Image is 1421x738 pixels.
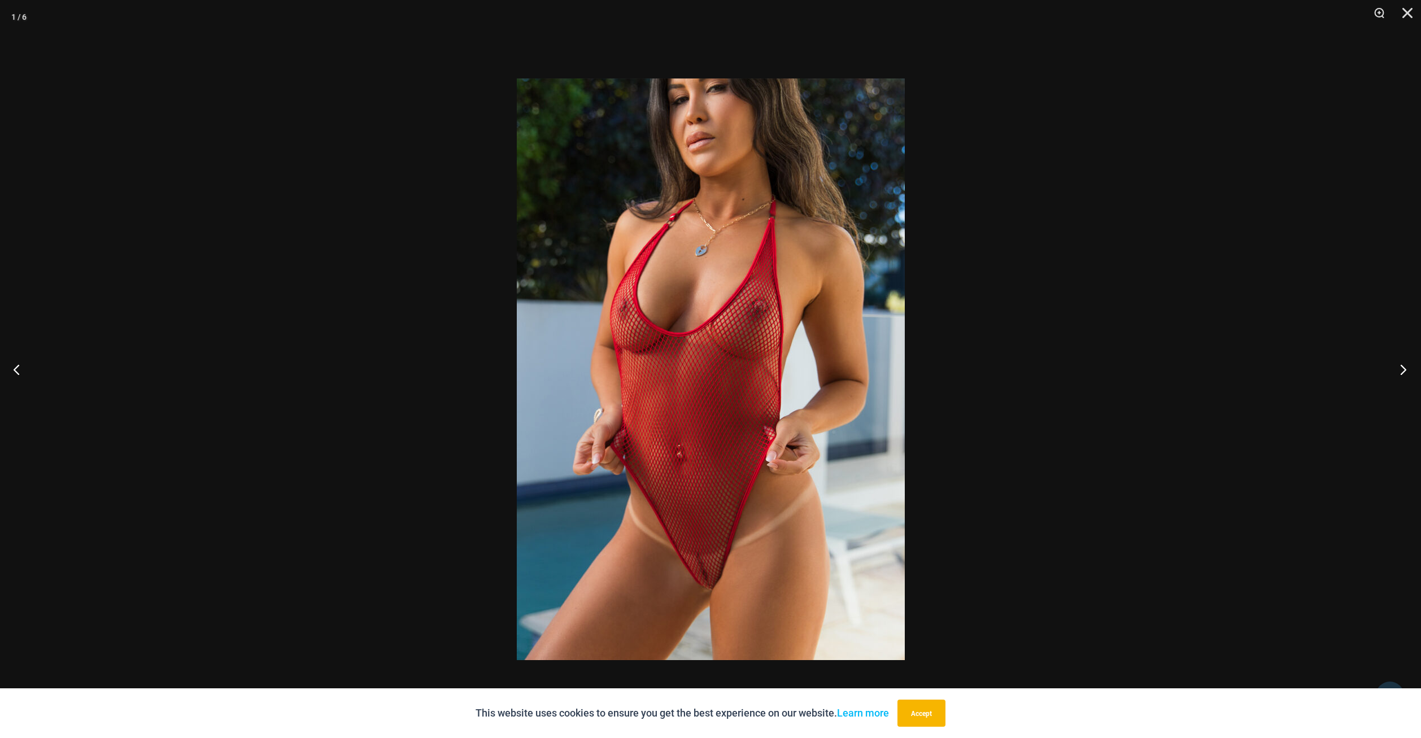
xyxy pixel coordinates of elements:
img: Summer Storm Red 8019 One Piece 04 [517,78,905,660]
div: 1 / 6 [11,8,27,25]
button: Accept [897,700,945,727]
a: Learn more [837,707,889,719]
p: This website uses cookies to ensure you get the best experience on our website. [476,705,889,722]
button: Next [1379,341,1421,398]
